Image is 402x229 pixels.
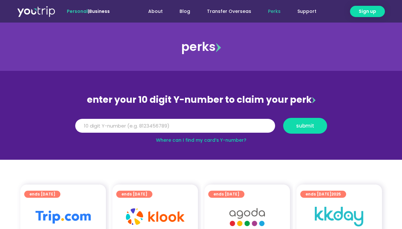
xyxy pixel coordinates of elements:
span: 2025 [331,191,341,197]
a: ends [DATE] [116,191,152,198]
a: ends [DATE] [208,191,244,198]
a: Blog [171,5,199,17]
a: Sign up [350,6,385,17]
div: enter your 10 digit Y-number to claim your perk [72,91,330,108]
a: Transfer Overseas [199,5,260,17]
nav: Menu [127,5,325,17]
input: 10 digit Y-number (e.g. 8123456789) [75,119,275,133]
a: Support [289,5,325,17]
button: submit [283,118,327,134]
span: Personal [67,8,88,14]
a: Where can I find my card’s Y-number? [156,137,246,143]
span: | [67,8,110,14]
a: Perks [260,5,289,17]
form: Y Number [75,118,327,138]
span: Sign up [359,8,376,15]
span: ends [DATE] [305,191,341,198]
a: About [140,5,171,17]
a: Business [89,8,110,14]
span: submit [296,123,314,128]
a: ends [DATE] [24,191,60,198]
a: ends [DATE]2025 [300,191,346,198]
span: ends [DATE] [213,191,239,198]
span: ends [DATE] [121,191,147,198]
span: ends [DATE] [29,191,55,198]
